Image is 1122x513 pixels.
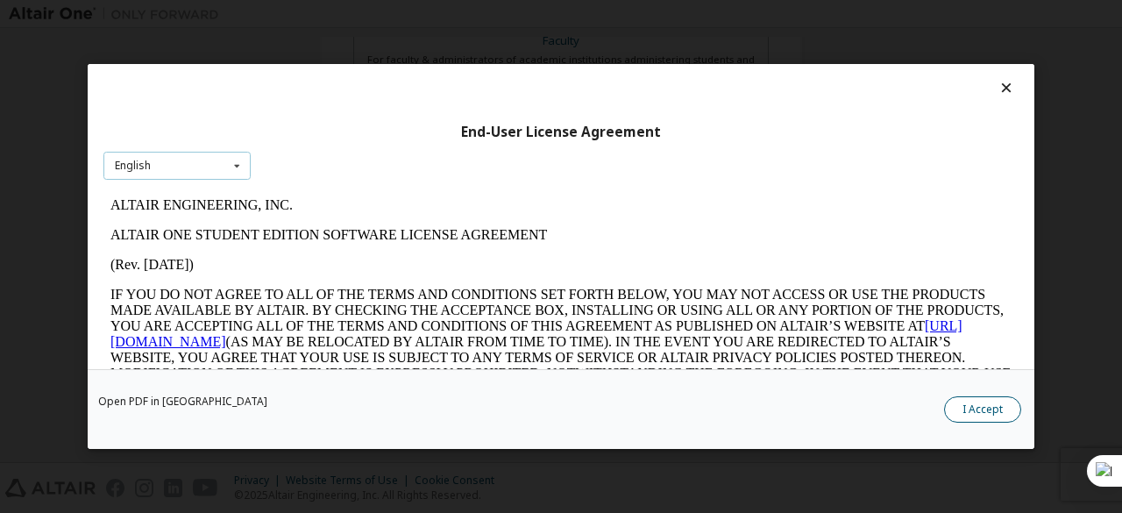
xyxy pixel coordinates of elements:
a: Open PDF in [GEOGRAPHIC_DATA] [98,396,267,407]
div: English [115,160,151,171]
p: ALTAIR ENGINEERING, INC. [7,7,908,23]
p: (Rev. [DATE]) [7,67,908,82]
p: IF YOU DO NOT AGREE TO ALL OF THE TERMS AND CONDITIONS SET FORTH BELOW, YOU MAY NOT ACCESS OR USE... [7,96,908,223]
div: End-User License Agreement [103,124,1019,141]
button: I Accept [944,396,1021,423]
p: ALTAIR ONE STUDENT EDITION SOFTWARE LICENSE AGREEMENT [7,37,908,53]
a: [URL][DOMAIN_NAME] [7,128,859,159]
